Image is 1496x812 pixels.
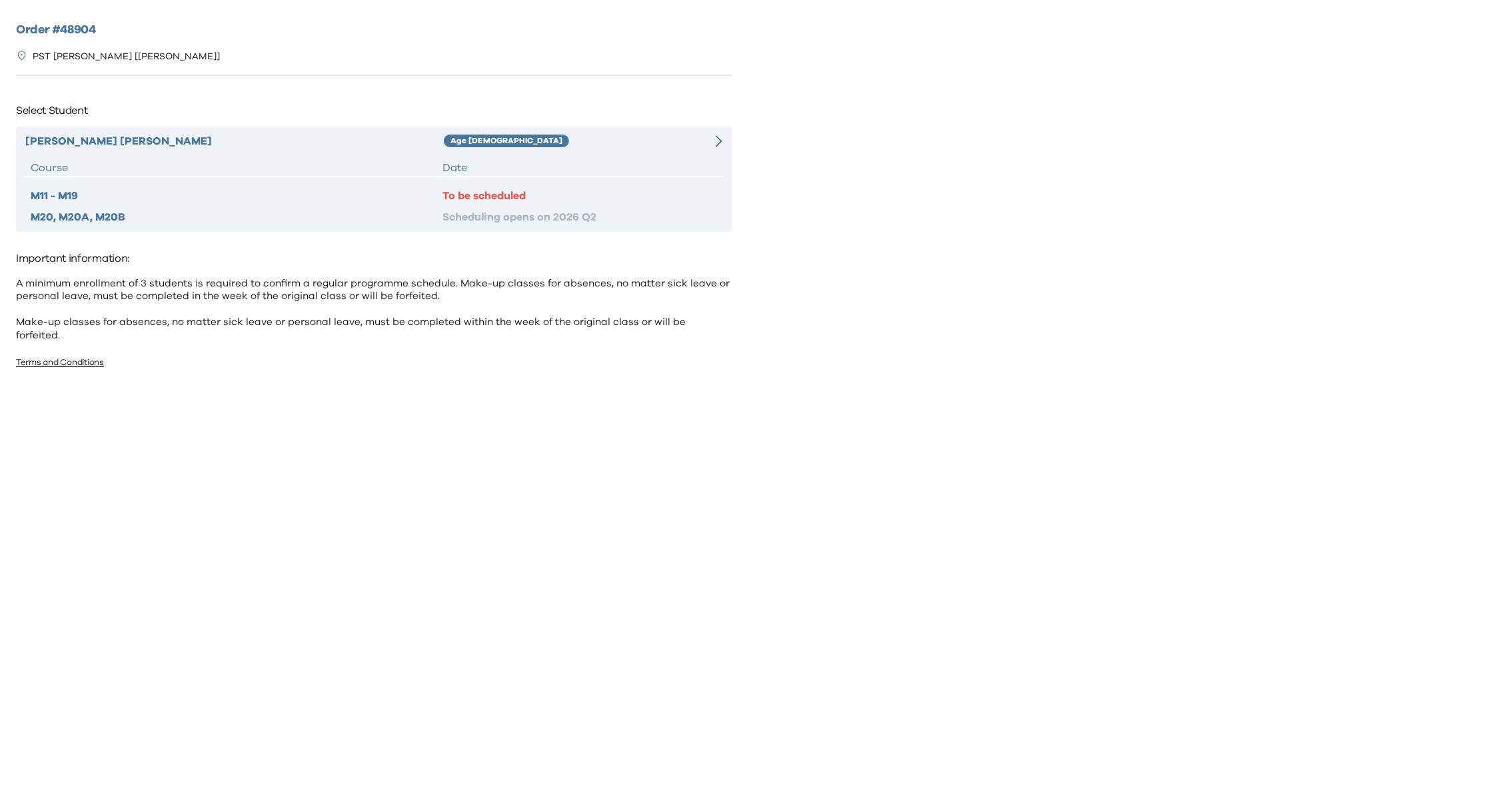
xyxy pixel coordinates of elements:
div: M11 - M19 [31,188,442,204]
div: [PERSON_NAME] [PERSON_NAME] [25,133,444,149]
div: Date [442,160,717,176]
div: To be scheduled [442,188,717,204]
p: PST [PERSON_NAME] [[PERSON_NAME]] [33,50,220,64]
a: Terms and Conditions [16,358,104,367]
h2: Order # 48904 [16,21,732,39]
div: Scheduling opens on 2026 Q2 [442,209,717,225]
p: Select Student [16,100,732,121]
p: Important information: [16,248,732,269]
div: Age [DEMOGRAPHIC_DATA] [444,135,569,148]
p: A minimum enrollment of 3 students is required to confirm a regular programme schedule. Make-up c... [16,277,732,342]
div: M20, M20A, M20B [31,209,442,225]
div: Course [31,160,442,176]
